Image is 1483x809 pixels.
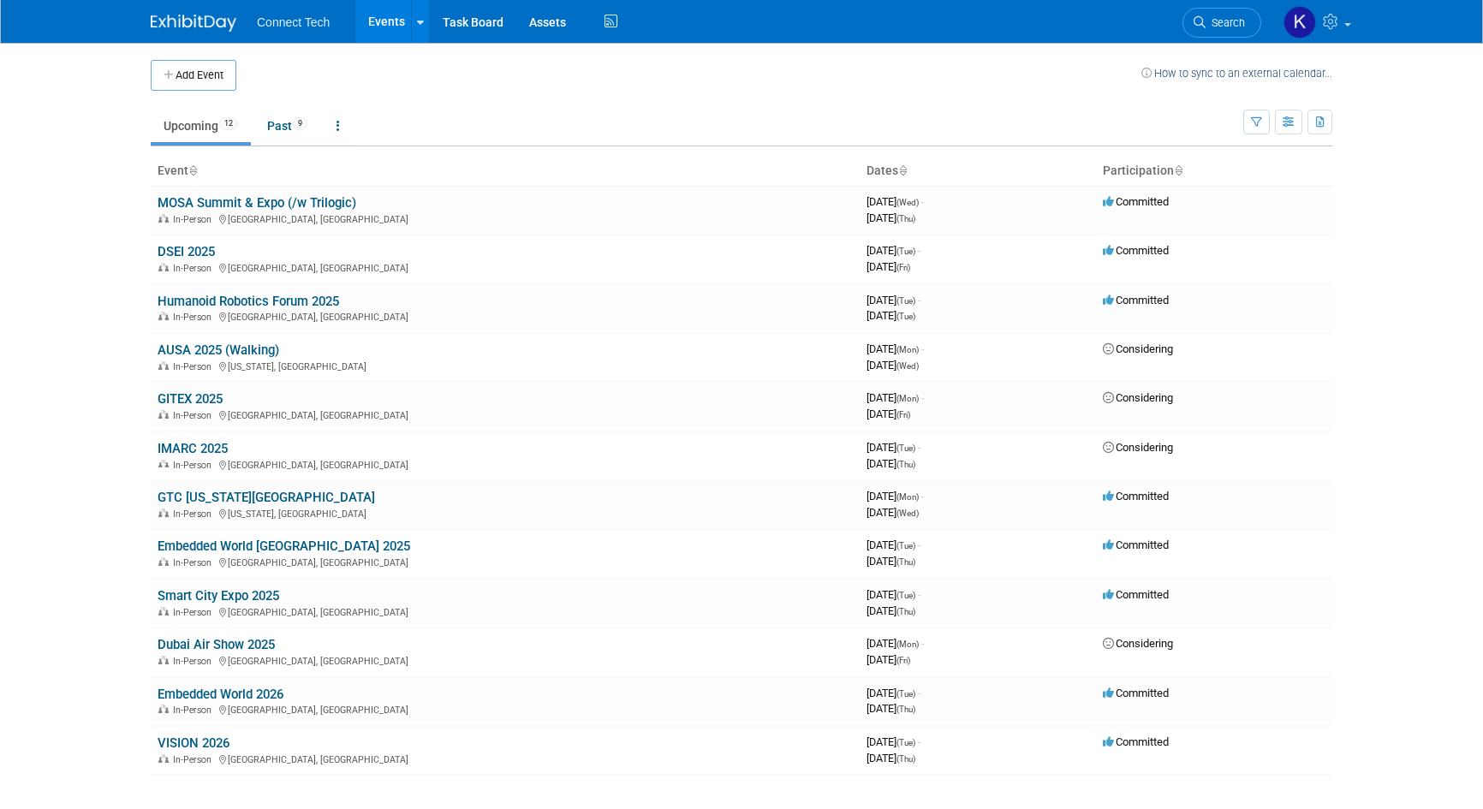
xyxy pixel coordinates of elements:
span: - [918,588,920,601]
th: Participation [1096,157,1332,186]
span: (Tue) [896,689,915,699]
span: Committed [1103,294,1169,306]
a: Past9 [254,110,320,142]
img: In-Person Event [158,410,169,419]
span: (Tue) [896,443,915,453]
span: - [918,441,920,454]
span: (Mon) [896,345,919,354]
img: In-Person Event [158,607,169,616]
div: [GEOGRAPHIC_DATA], [GEOGRAPHIC_DATA] [158,555,853,568]
a: Humanoid Robotics Forum 2025 [158,294,339,309]
span: [DATE] [867,441,920,454]
img: In-Person Event [158,557,169,566]
th: Event [151,157,860,186]
span: In-Person [173,509,217,520]
span: In-Person [173,263,217,274]
span: - [921,342,924,355]
div: [GEOGRAPHIC_DATA], [GEOGRAPHIC_DATA] [158,407,853,421]
a: Upcoming12 [151,110,251,142]
span: In-Person [173,607,217,618]
span: [DATE] [867,637,924,650]
span: (Tue) [896,738,915,747]
span: [DATE] [867,687,920,699]
a: Sort by Participation Type [1174,164,1182,177]
span: (Thu) [896,607,915,616]
span: - [918,687,920,699]
a: VISION 2026 [158,735,229,751]
span: [DATE] [867,457,915,470]
div: [GEOGRAPHIC_DATA], [GEOGRAPHIC_DATA] [158,653,853,667]
span: Connect Tech [257,15,330,29]
a: IMARC 2025 [158,441,228,456]
span: [DATE] [867,391,924,404]
img: In-Person Event [158,312,169,320]
div: [US_STATE], [GEOGRAPHIC_DATA] [158,359,853,372]
span: - [921,637,924,650]
a: DSEI 2025 [158,244,215,259]
div: [GEOGRAPHIC_DATA], [GEOGRAPHIC_DATA] [158,260,853,274]
img: In-Person Event [158,361,169,370]
span: [DATE] [867,211,915,224]
a: GTC [US_STATE][GEOGRAPHIC_DATA] [158,490,375,505]
span: Search [1206,16,1245,29]
span: - [918,244,920,257]
span: - [918,538,920,551]
span: Committed [1103,588,1169,601]
div: [GEOGRAPHIC_DATA], [GEOGRAPHIC_DATA] [158,309,853,323]
span: In-Person [173,460,217,471]
span: - [921,391,924,404]
span: - [921,195,924,208]
a: Dubai Air Show 2025 [158,637,275,652]
div: [GEOGRAPHIC_DATA], [GEOGRAPHIC_DATA] [158,604,853,618]
span: In-Person [173,656,217,667]
span: Considering [1103,441,1173,454]
span: (Tue) [896,247,915,256]
span: In-Person [173,214,217,225]
span: (Thu) [896,460,915,469]
span: [DATE] [867,588,920,601]
span: 12 [219,117,238,130]
img: In-Person Event [158,460,169,468]
span: In-Person [173,312,217,323]
span: (Tue) [896,296,915,306]
a: Embedded World 2026 [158,687,283,702]
span: [DATE] [867,342,924,355]
span: (Thu) [896,754,915,764]
span: (Mon) [896,394,919,403]
a: Sort by Start Date [898,164,907,177]
div: [GEOGRAPHIC_DATA], [GEOGRAPHIC_DATA] [158,457,853,471]
img: In-Person Event [158,656,169,664]
span: (Mon) [896,492,919,502]
button: Add Event [151,60,236,91]
span: [DATE] [867,195,924,208]
a: Smart City Expo 2025 [158,588,279,604]
div: [US_STATE], [GEOGRAPHIC_DATA] [158,506,853,520]
img: Kara Price [1283,6,1316,39]
span: (Fri) [896,263,910,272]
span: Committed [1103,490,1169,503]
span: (Fri) [896,410,910,419]
span: Committed [1103,244,1169,257]
span: [DATE] [867,407,910,420]
a: Search [1182,8,1261,38]
span: - [918,735,920,748]
a: Embedded World [GEOGRAPHIC_DATA] 2025 [158,538,410,554]
span: [DATE] [867,294,920,306]
div: [GEOGRAPHIC_DATA], [GEOGRAPHIC_DATA] [158,752,853,765]
span: [DATE] [867,653,910,666]
span: [DATE] [867,702,915,715]
div: [GEOGRAPHIC_DATA], [GEOGRAPHIC_DATA] [158,211,853,225]
span: [DATE] [867,309,915,322]
a: How to sync to an external calendar... [1141,67,1332,80]
img: In-Person Event [158,754,169,763]
span: [DATE] [867,752,915,764]
span: [DATE] [867,555,915,568]
span: (Thu) [896,214,915,223]
span: In-Person [173,705,217,716]
a: GITEX 2025 [158,391,223,407]
span: (Wed) [896,361,919,371]
img: In-Person Event [158,705,169,713]
img: In-Person Event [158,509,169,517]
span: In-Person [173,557,217,568]
span: [DATE] [867,490,924,503]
